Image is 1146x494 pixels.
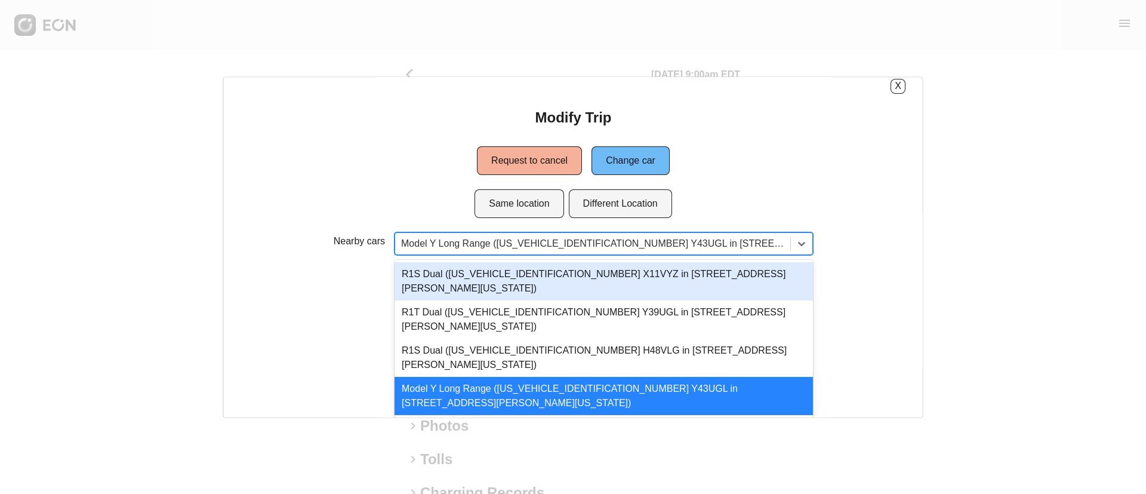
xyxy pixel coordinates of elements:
[395,338,813,376] div: R1S Dual ([US_VEHICLE_IDENTIFICATION_NUMBER] H48VLG in [STREET_ADDRESS][PERSON_NAME][US_STATE])
[395,262,813,300] div: R1S Dual ([US_VEHICLE_IDENTIFICATION_NUMBER] X11VYZ in [STREET_ADDRESS][PERSON_NAME][US_STATE])
[475,189,563,217] button: Same location
[395,376,813,415] div: Model Y Long Range ([US_VEHICLE_IDENTIFICATION_NUMBER] Y43UGL in [STREET_ADDRESS][PERSON_NAME][US...
[568,189,671,217] button: Different Location
[477,146,582,174] button: Request to cancel
[535,108,611,127] h2: Modify Trip
[890,78,905,93] button: X
[395,300,813,338] div: R1T Dual ([US_VEHICLE_IDENTIFICATION_NUMBER] Y39UGL in [STREET_ADDRESS][PERSON_NAME][US_STATE])
[592,146,670,174] button: Change car
[333,234,384,248] p: Nearby cars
